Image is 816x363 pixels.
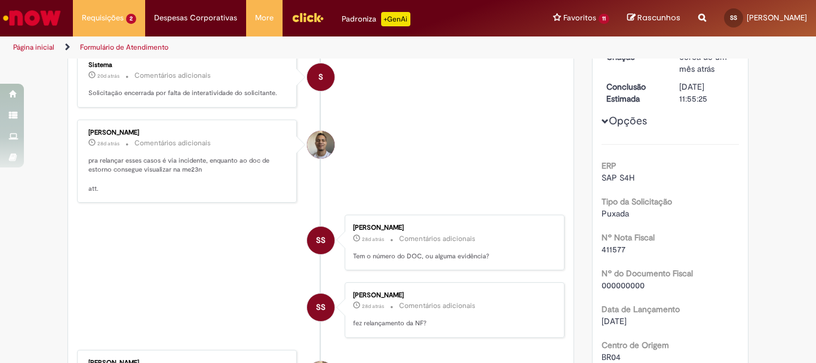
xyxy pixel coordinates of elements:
ul: Trilhas de página [9,36,535,59]
div: System [307,63,335,91]
div: Joziano De Jesus Oliveira [307,131,335,158]
div: [DATE] 11:55:25 [679,81,735,105]
p: pra relançar esses casos é via incidente, enquanto ao doc de estorno consegue visualizar na me23n... [88,156,287,194]
a: Rascunhos [627,13,680,24]
time: 25/07/2025 09:36:21 [679,51,727,74]
div: 25/07/2025 09:36:21 [679,51,735,75]
small: Comentários adicionais [399,301,476,311]
span: SS [730,14,737,22]
time: 31/07/2025 14:08:06 [362,303,384,310]
span: S [318,63,323,91]
dt: Conclusão Estimada [597,81,671,105]
a: Página inicial [13,42,54,52]
span: SS [316,226,326,255]
span: Puxada [602,208,629,219]
div: Sistema [88,62,287,69]
span: Rascunhos [637,12,680,23]
b: Nº do Documento Fiscal [602,268,693,279]
p: +GenAi [381,12,410,26]
small: Comentários adicionais [134,71,211,81]
span: 20d atrás [97,72,119,80]
span: 000000000 [602,280,645,291]
div: [PERSON_NAME] [88,129,287,136]
div: [PERSON_NAME] [353,292,552,299]
div: Simone Rocha Silva [307,227,335,254]
span: cerca de um mês atrás [679,51,727,74]
span: 28d atrás [97,140,119,147]
span: More [255,12,274,24]
div: Simone Rocha Silva [307,294,335,321]
span: SAP S4H [602,172,634,183]
img: click_logo_yellow_360x200.png [292,8,324,26]
b: Centro de Origem [602,340,669,350]
span: BR04 [602,352,621,362]
time: 31/07/2025 14:30:41 [362,236,384,243]
div: [PERSON_NAME] [353,224,552,231]
div: Padroniza [342,12,410,26]
a: Formulário de Atendimento [80,42,168,52]
span: 11 [599,14,609,24]
p: Tem o número do DOC, ou alguma evidência? [353,252,552,261]
span: 28d atrás [362,303,384,310]
span: Favoritos [563,12,596,24]
span: Requisições [82,12,124,24]
p: Solicitação encerrada por falta de interatividade do solicitante. [88,89,287,98]
time: 08/08/2025 11:39:38 [97,72,119,80]
span: 411577 [602,244,625,255]
b: Nº Nota Fiscal [602,232,655,243]
time: 31/07/2025 14:39:37 [97,140,119,147]
small: Comentários adicionais [399,234,476,244]
span: 2 [126,14,136,24]
b: ERP [602,160,616,171]
small: Comentários adicionais [134,138,211,148]
b: Data de Lançamento [602,304,680,315]
span: SS [316,293,326,322]
p: fez relançamento da NF? [353,319,552,328]
span: [DATE] [602,316,627,327]
span: [PERSON_NAME] [747,13,807,23]
span: 28d atrás [362,236,384,243]
span: Despesas Corporativas [154,12,237,24]
img: ServiceNow [1,6,63,30]
b: Tipo da Solicitação [602,196,672,207]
